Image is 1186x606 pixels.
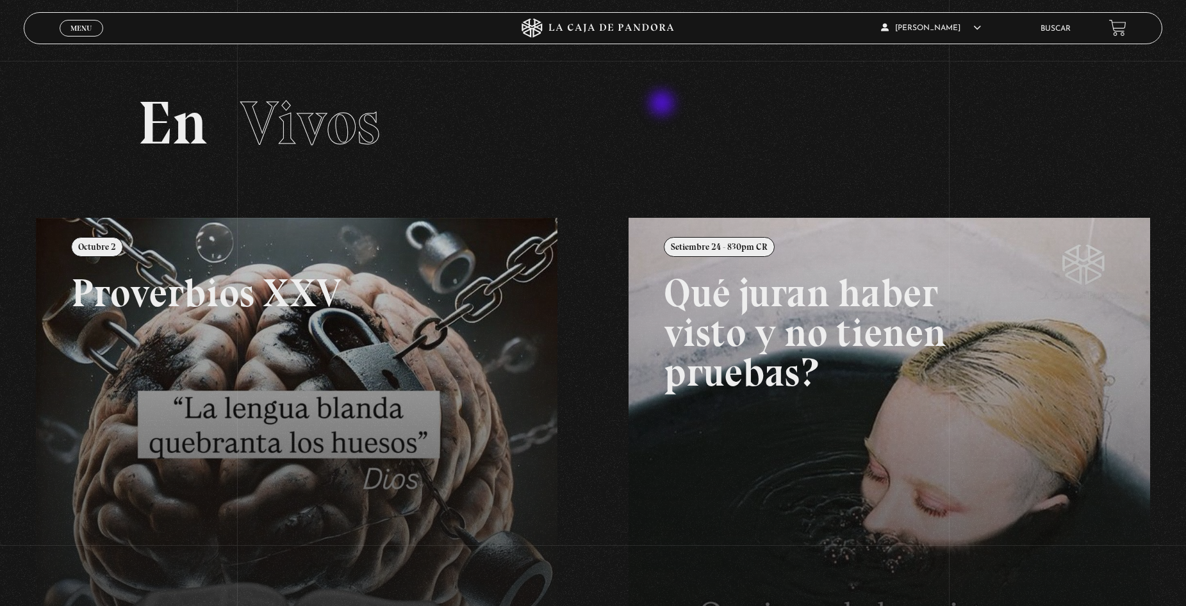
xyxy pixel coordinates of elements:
[1109,19,1126,37] a: View your shopping cart
[138,93,1049,154] h2: En
[240,86,380,160] span: Vivos
[881,24,981,32] span: [PERSON_NAME]
[1041,25,1071,33] a: Buscar
[66,35,96,44] span: Cerrar
[70,24,92,32] span: Menu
